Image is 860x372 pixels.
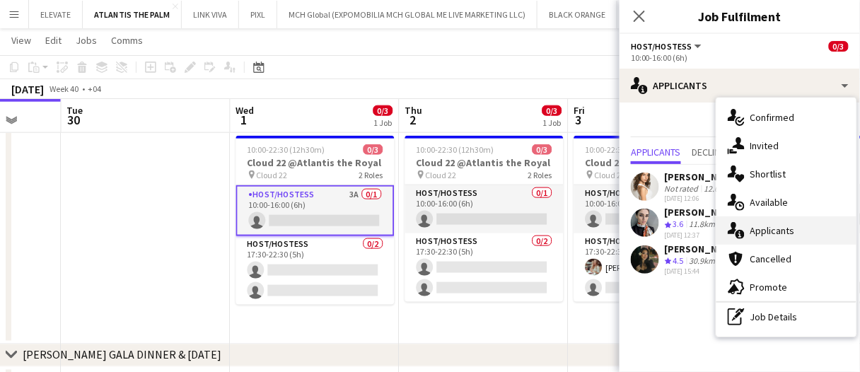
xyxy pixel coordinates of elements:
[665,170,750,183] div: [PERSON_NAME]
[40,31,67,50] a: Edit
[750,281,788,293] span: Promote
[665,206,740,219] div: [PERSON_NAME]
[687,255,719,267] div: 30.9km
[687,219,719,231] div: 11.8km
[417,144,494,155] span: 10:00-22:30 (12h30m)
[23,348,221,362] div: [PERSON_NAME] GALA DINNER & [DATE]
[620,7,860,25] h3: Job Fulfilment
[105,31,149,50] a: Comms
[65,112,83,128] span: 30
[537,1,617,28] button: BLACK ORANGE
[236,104,255,117] span: Wed
[373,105,393,116] span: 0/3
[182,1,239,28] button: LINK VIVA
[716,303,856,331] div: Job Details
[617,1,699,28] button: LOUIS VUITTON
[234,112,255,128] span: 1
[750,139,779,152] span: Invited
[236,236,395,305] app-card-role: Host/Hostess0/217:30-22:30 (5h)
[6,31,37,50] a: View
[673,255,684,266] span: 4.5
[586,144,663,155] span: 10:00-22:30 (12h30m)
[45,34,62,47] span: Edit
[277,1,537,28] button: MCH Global (EXPOMOBILIA MCH GLOBAL ME LIVE MARKETING LLC)
[29,1,83,28] button: ELEVATE
[673,219,684,229] span: 3.6
[236,185,395,236] app-card-role: Host/Hostess3A0/110:00-16:00 (6h)
[67,104,83,117] span: Tue
[47,83,82,94] span: Week 40
[665,243,740,255] div: [PERSON_NAME]
[405,104,423,117] span: Thu
[374,117,393,128] div: 1 Job
[620,69,860,103] div: Applicants
[631,52,849,63] div: 10:00-16:00 (6h)
[750,224,795,237] span: Applicants
[574,104,586,117] span: Fri
[239,1,277,28] button: PIXL
[665,231,740,240] div: [DATE] 12:37
[542,105,562,116] span: 0/3
[574,136,733,302] app-job-card: 10:00-22:30 (12h30m)1/3Cloud 22 @Atlantis the Royal Cloud 222 RolesHost/Hostess0/110:00-16:00 (6h...
[574,233,733,302] app-card-role: Host/Hostess1/217:30-22:30 (5h)[PERSON_NAME]
[533,144,552,155] span: 0/3
[631,41,704,52] button: Host/Hostess
[750,111,795,124] span: Confirmed
[631,41,692,52] span: Host/Hostess
[405,136,564,302] app-job-card: 10:00-22:30 (12h30m)0/3Cloud 22 @Atlantis the Royal Cloud 222 RolesHost/Hostess0/110:00-16:00 (6h...
[364,144,383,155] span: 0/3
[70,31,103,50] a: Jobs
[403,112,423,128] span: 2
[829,41,849,52] span: 0/3
[248,144,325,155] span: 10:00-22:30 (12h30m)
[426,170,457,180] span: Cloud 22
[665,194,750,203] div: [DATE] 12:06
[631,147,681,157] span: Applicants
[236,156,395,169] h3: Cloud 22 @Atlantis the Royal
[111,34,143,47] span: Comms
[257,170,288,180] span: Cloud 22
[236,136,395,305] app-job-card: 10:00-22:30 (12h30m)0/3Cloud 22 @Atlantis the Royal Cloud 222 RolesHost/Hostess3A0/110:00-16:00 (...
[665,183,702,194] div: Not rated
[359,170,383,180] span: 2 Roles
[595,170,626,180] span: Cloud 22
[405,233,564,302] app-card-role: Host/Hostess0/217:30-22:30 (5h)
[574,156,733,169] h3: Cloud 22 @Atlantis the Royal
[83,1,182,28] button: ATLANTIS THE PALM
[543,117,562,128] div: 1 Job
[405,156,564,169] h3: Cloud 22 @Atlantis the Royal
[405,185,564,233] app-card-role: Host/Hostess0/110:00-16:00 (6h)
[574,185,733,233] app-card-role: Host/Hostess0/110:00-16:00 (6h)
[692,147,731,157] span: Declined
[572,112,586,128] span: 3
[528,170,552,180] span: 2 Roles
[11,82,44,96] div: [DATE]
[750,168,786,180] span: Shortlist
[750,196,789,209] span: Available
[665,267,740,276] div: [DATE] 15:44
[88,83,101,94] div: +04
[11,34,31,47] span: View
[750,252,792,265] span: Cancelled
[76,34,97,47] span: Jobs
[702,183,733,194] div: 12.6km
